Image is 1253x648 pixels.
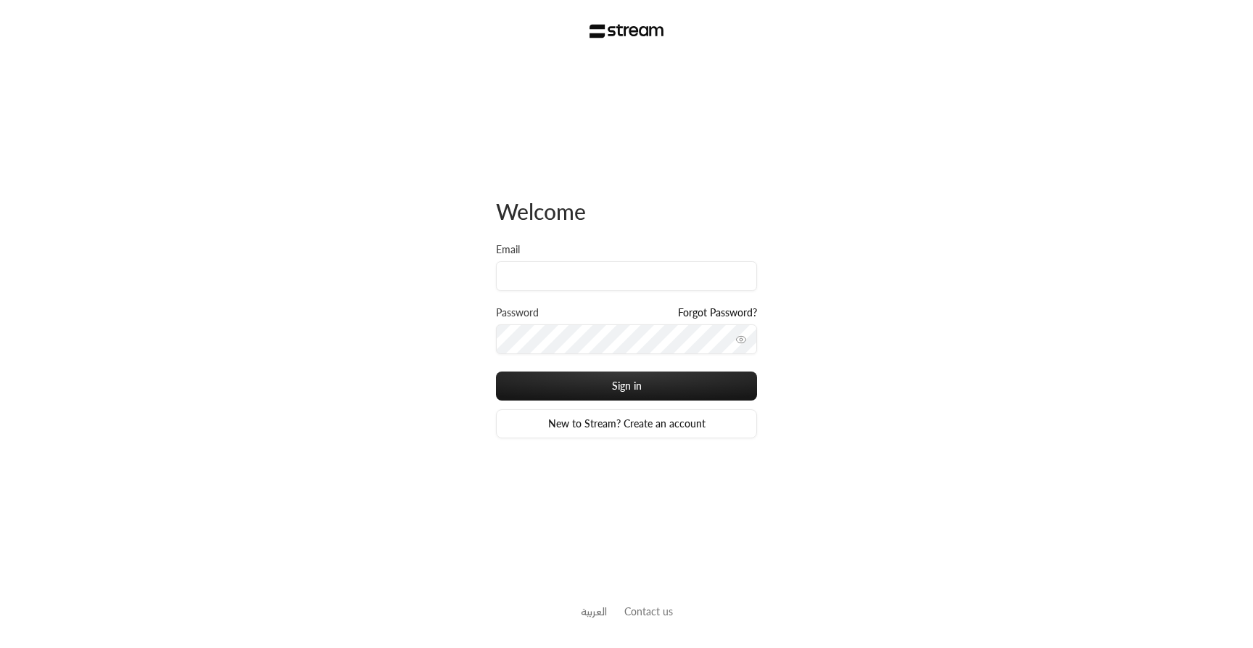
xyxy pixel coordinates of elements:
a: العربية [581,598,607,625]
span: Welcome [496,198,586,224]
button: toggle password visibility [729,328,753,351]
a: New to Stream? Create an account [496,409,757,438]
a: Forgot Password? [678,305,757,320]
label: Password [496,305,539,320]
img: Stream Logo [590,24,664,38]
button: Sign in [496,372,757,401]
label: Email [496,242,520,257]
a: Contact us [624,605,673,618]
button: Contact us [624,604,673,619]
